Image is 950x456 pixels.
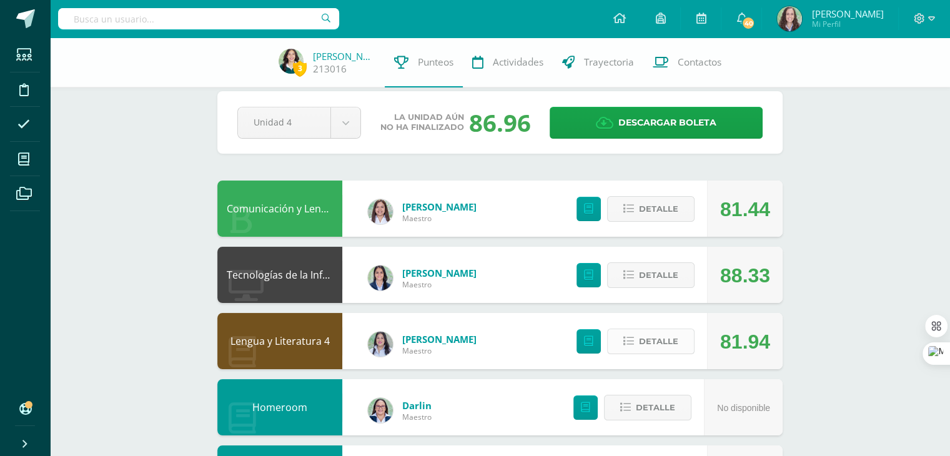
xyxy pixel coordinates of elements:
[402,213,477,224] span: Maestro
[463,37,553,87] a: Actividades
[643,37,731,87] a: Contactos
[639,330,678,353] span: Detalle
[368,199,393,224] img: acecb51a315cac2de2e3deefdb732c9f.png
[777,6,802,31] img: 3752133d52f33eb8572d150d85f25ab5.png
[217,247,342,303] div: Tecnologías de la Información y la Comunicación 4
[720,247,770,304] div: 88.33
[636,396,675,419] span: Detalle
[553,37,643,87] a: Trayectoria
[402,399,432,412] a: Darlin
[741,16,755,30] span: 40
[279,49,304,74] img: 19fd57cbccd203f7a017b6ab33572914.png
[254,107,315,137] span: Unidad 4
[607,329,695,354] button: Detalle
[811,19,883,29] span: Mi Perfil
[639,264,678,287] span: Detalle
[217,313,342,369] div: Lengua y Literatura 4
[493,56,543,69] span: Actividades
[584,56,634,69] span: Trayectoria
[402,333,477,345] a: [PERSON_NAME]
[402,345,477,356] span: Maestro
[385,37,463,87] a: Punteos
[368,398,393,423] img: 571966f00f586896050bf2f129d9ef0a.png
[238,107,360,138] a: Unidad 4
[720,314,770,370] div: 81.94
[607,262,695,288] button: Detalle
[639,197,678,221] span: Detalle
[402,412,432,422] span: Maestro
[607,196,695,222] button: Detalle
[618,107,716,138] span: Descargar boleta
[717,403,770,413] span: No disponible
[550,107,763,139] a: Descargar boleta
[678,56,721,69] span: Contactos
[293,61,307,76] span: 3
[402,279,477,290] span: Maestro
[217,181,342,237] div: Comunicación y Lenguaje L3 Inglés 4
[469,106,531,139] div: 86.96
[604,395,691,420] button: Detalle
[418,56,453,69] span: Punteos
[313,50,375,62] a: [PERSON_NAME]
[217,379,342,435] div: Homeroom
[58,8,339,29] input: Busca un usuario...
[368,265,393,290] img: 7489ccb779e23ff9f2c3e89c21f82ed0.png
[402,201,477,213] a: [PERSON_NAME]
[811,7,883,20] span: [PERSON_NAME]
[313,62,347,76] a: 213016
[402,267,477,279] a: [PERSON_NAME]
[720,181,770,237] div: 81.44
[368,332,393,357] img: df6a3bad71d85cf97c4a6d1acf904499.png
[380,112,464,132] span: La unidad aún no ha finalizado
